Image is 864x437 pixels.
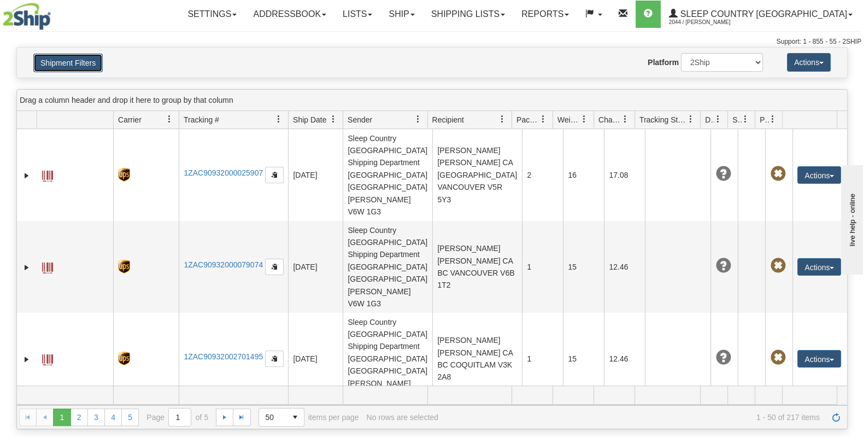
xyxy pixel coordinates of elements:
button: Shipment Filters [33,54,103,72]
div: No rows are selected [367,413,439,422]
span: Pickup Status [760,114,769,125]
a: Expand [21,262,32,273]
a: Delivery Status filter column settings [709,110,727,129]
a: Packages filter column settings [534,110,553,129]
span: Delivery Status [705,114,714,125]
td: [DATE] [288,129,343,221]
td: [PERSON_NAME] [PERSON_NAME] CA BC COQUITLAM V3K 2A8 [432,313,522,405]
span: Pickup Not Assigned [770,166,785,182]
label: Platform [648,57,679,68]
td: 12.46 [604,313,645,405]
a: Shipment Issues filter column settings [736,110,755,129]
span: Recipient [432,114,464,125]
a: Lists [334,1,380,28]
a: Label [42,349,53,367]
span: Pickup Not Assigned [770,258,785,273]
button: Actions [797,350,841,368]
img: 8 - UPS [118,168,130,182]
a: Label [42,166,53,183]
td: Sleep Country [GEOGRAPHIC_DATA] Shipping Department [GEOGRAPHIC_DATA] [GEOGRAPHIC_DATA][PERSON_NA... [343,313,432,405]
div: Support: 1 - 855 - 55 - 2SHIP [3,37,861,46]
a: 1ZAC90932000079074 [184,260,263,269]
div: grid grouping header [17,90,847,111]
a: 3 [87,409,105,426]
a: Sleep Country [GEOGRAPHIC_DATA] 2044 / [PERSON_NAME] [661,1,861,28]
a: Go to the next page [216,409,233,426]
td: 1 [522,221,563,313]
a: Label [42,258,53,275]
a: 2 [70,409,88,426]
span: Unknown [715,350,731,365]
a: Expand [21,354,32,365]
button: Copy to clipboard [265,167,284,183]
span: Page sizes drop down [258,408,304,427]
span: Tracking # [184,114,219,125]
a: Settings [179,1,245,28]
td: [DATE] [288,221,343,313]
a: Reports [513,1,577,28]
a: Tracking # filter column settings [269,110,288,129]
div: live help - online [8,9,101,18]
span: select [286,409,304,426]
td: 15 [563,221,604,313]
a: 5 [121,409,139,426]
button: Actions [797,166,841,184]
td: [DATE] [288,313,343,405]
a: 4 [104,409,122,426]
a: Charge filter column settings [616,110,634,129]
span: Weight [557,114,580,125]
a: Expand [21,170,32,181]
span: Charge [598,114,621,125]
td: Sleep Country [GEOGRAPHIC_DATA] Shipping Department [GEOGRAPHIC_DATA] [GEOGRAPHIC_DATA][PERSON_NA... [343,221,432,313]
a: Weight filter column settings [575,110,593,129]
td: [PERSON_NAME] [PERSON_NAME] CA BC VANCOUVER V6B 1T2 [432,221,522,313]
span: Packages [516,114,539,125]
button: Actions [797,258,841,276]
img: 8 - UPS [118,260,130,273]
span: 1 - 50 of 217 items [446,413,820,422]
a: Ship Date filter column settings [324,110,343,129]
a: Addressbook [245,1,334,28]
td: [PERSON_NAME] [PERSON_NAME] CA [GEOGRAPHIC_DATA] VANCOUVER V5R 5Y3 [432,129,522,221]
td: 2 [522,129,563,221]
img: logo2044.jpg [3,3,51,30]
iframe: chat widget [839,162,863,274]
td: 1 [522,313,563,405]
span: Pickup Not Assigned [770,350,785,365]
td: 15 [563,313,604,405]
td: Sleep Country [GEOGRAPHIC_DATA] Shipping Department [GEOGRAPHIC_DATA] [GEOGRAPHIC_DATA][PERSON_NA... [343,129,432,221]
button: Copy to clipboard [265,259,284,275]
span: 2044 / [PERSON_NAME] [669,17,751,28]
span: Page of 5 [146,408,208,427]
td: 16 [563,129,604,221]
img: 8 - UPS [118,352,130,365]
span: Carrier [118,114,142,125]
a: 1ZAC90932000025907 [184,168,263,177]
span: 50 [266,412,280,423]
a: Pickup Status filter column settings [763,110,782,129]
span: Sender [348,114,372,125]
span: Unknown [715,166,731,182]
a: Carrier filter column settings [160,110,179,129]
a: Ship [380,1,422,28]
td: 12.46 [604,221,645,313]
a: Shipping lists [423,1,513,28]
a: 1ZAC90932002701495 [184,352,263,361]
input: Page 1 [169,409,191,426]
a: Sender filter column settings [409,110,427,129]
a: Tracking Status filter column settings [681,110,700,129]
span: Sleep Country [GEOGRAPHIC_DATA] [678,9,847,19]
span: Shipment Issues [732,114,742,125]
span: Ship Date [293,114,326,125]
span: Page 1 [53,409,70,426]
button: Copy to clipboard [265,351,284,367]
a: Recipient filter column settings [493,110,512,129]
a: Refresh [827,409,845,426]
span: items per page [258,408,359,427]
span: Tracking Status [639,114,687,125]
td: 17.08 [604,129,645,221]
button: Actions [787,53,831,72]
a: Go to the last page [233,409,250,426]
span: Unknown [715,258,731,273]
